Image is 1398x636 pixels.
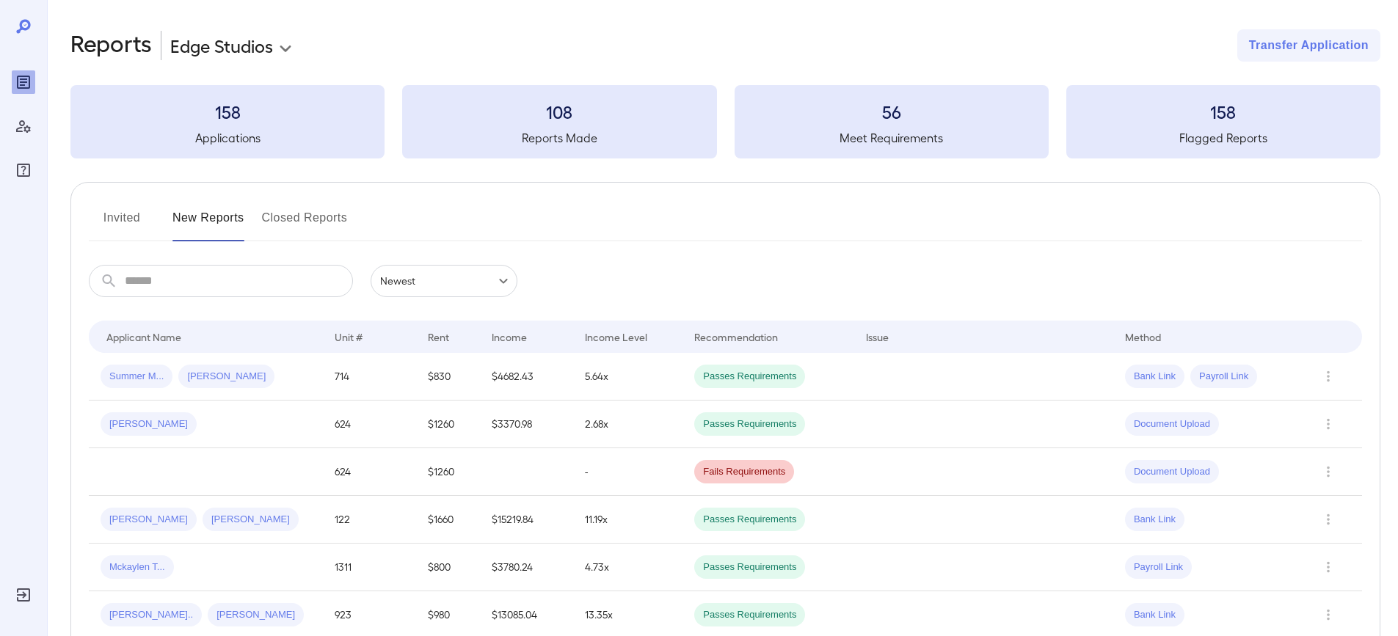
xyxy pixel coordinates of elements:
[573,353,682,401] td: 5.64x
[1190,370,1257,384] span: Payroll Link
[694,560,805,574] span: Passes Requirements
[101,560,174,574] span: Mckaylen T...
[172,206,244,241] button: New Reports
[694,513,805,527] span: Passes Requirements
[323,496,416,544] td: 122
[480,544,573,591] td: $3780.24
[866,328,889,346] div: Issue
[1066,129,1380,147] h5: Flagged Reports
[12,114,35,138] div: Manage Users
[323,448,416,496] td: 624
[428,328,451,346] div: Rent
[101,513,197,527] span: [PERSON_NAME]
[1125,608,1184,622] span: Bank Link
[694,370,805,384] span: Passes Requirements
[694,608,805,622] span: Passes Requirements
[480,353,573,401] td: $4682.43
[1317,508,1340,531] button: Row Actions
[402,100,716,123] h3: 108
[335,328,363,346] div: Unit #
[480,496,573,544] td: $15219.84
[573,496,682,544] td: 11.19x
[1125,417,1219,431] span: Document Upload
[735,129,1049,147] h5: Meet Requirements
[573,544,682,591] td: 4.73x
[1317,365,1340,388] button: Row Actions
[694,328,778,346] div: Recommendation
[416,448,480,496] td: $1260
[1125,513,1184,527] span: Bank Link
[1317,555,1340,579] button: Row Actions
[1066,100,1380,123] h3: 158
[416,353,480,401] td: $830
[208,608,304,622] span: [PERSON_NAME]
[735,100,1049,123] h3: 56
[101,417,197,431] span: [PERSON_NAME]
[70,29,152,62] h2: Reports
[1317,412,1340,436] button: Row Actions
[262,206,348,241] button: Closed Reports
[89,206,155,241] button: Invited
[70,85,1380,158] summary: 158Applications108Reports Made56Meet Requirements158Flagged Reports
[1125,328,1161,346] div: Method
[323,401,416,448] td: 624
[70,100,385,123] h3: 158
[371,265,517,297] div: Newest
[323,544,416,591] td: 1311
[101,608,202,622] span: [PERSON_NAME]..
[1125,560,1192,574] span: Payroll Link
[492,328,527,346] div: Income
[416,496,480,544] td: $1660
[585,328,647,346] div: Income Level
[203,513,299,527] span: [PERSON_NAME]
[416,544,480,591] td: $800
[12,70,35,94] div: Reports
[573,448,682,496] td: -
[323,353,416,401] td: 714
[12,583,35,607] div: Log Out
[1317,460,1340,483] button: Row Actions
[106,328,181,346] div: Applicant Name
[1125,370,1184,384] span: Bank Link
[1317,603,1340,626] button: Row Actions
[402,129,716,147] h5: Reports Made
[573,401,682,448] td: 2.68x
[416,401,480,448] td: $1260
[70,129,385,147] h5: Applications
[1237,29,1380,62] button: Transfer Application
[1125,465,1219,479] span: Document Upload
[480,401,573,448] td: $3370.98
[694,465,794,479] span: Fails Requirements
[694,417,805,431] span: Passes Requirements
[170,34,273,57] p: Edge Studios
[12,158,35,182] div: FAQ
[178,370,274,384] span: [PERSON_NAME]
[101,370,172,384] span: Summer M...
